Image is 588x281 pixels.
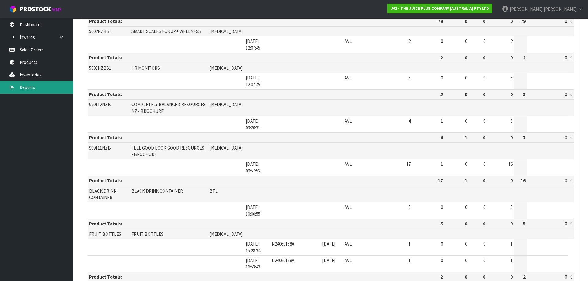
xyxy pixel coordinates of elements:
strong: 4 [440,135,443,140]
strong: 0 [483,274,485,280]
strong: 0 [483,55,485,61]
span: 2 [511,38,513,44]
strong: 0 [483,18,485,24]
span: 0 [570,91,572,97]
strong: J02 - THE JUICE PLUS COMPANY [AUSTRALIA] PTY LTD [391,6,489,11]
span: 0 [565,178,567,183]
span: N24060158A [272,257,294,263]
span: AVL [345,118,352,124]
span: 999111NZB [89,145,111,151]
span: [DATE] 15:28:34 [246,241,260,253]
strong: 0 [510,55,513,61]
span: AVL [345,75,352,81]
span: 0 [465,257,467,263]
span: 990112NZB [89,102,111,107]
strong: 0 [510,18,513,24]
span: [DATE] [322,241,335,247]
span: [MEDICAL_DATA] [209,65,243,71]
span: 0 [465,38,467,44]
strong: 1 [465,178,467,183]
span: 1 [511,257,513,263]
span: 0 [565,221,567,227]
span: 0 [483,241,485,247]
strong: 0 [465,274,467,280]
strong: 16 [521,178,526,183]
span: 0 [570,135,572,140]
strong: 0 [510,178,513,183]
span: 0 [441,204,443,210]
span: 0 [465,204,467,210]
span: 0 [483,38,485,44]
span: 1 [409,257,411,263]
strong: 2 [523,274,526,280]
strong: 2 [440,55,443,61]
strong: Product Totals: [89,91,122,97]
span: AVL [345,161,352,167]
span: [MEDICAL_DATA] [209,28,243,34]
span: 0 [441,38,443,44]
span: 1 [441,161,443,167]
span: 5 [409,204,411,210]
strong: 2 [523,55,526,61]
span: 0 [565,55,567,61]
span: 0 [483,161,485,167]
strong: 2 [440,274,443,280]
span: 5003NZBS1 [89,65,111,71]
strong: 0 [465,55,467,61]
span: 4 [409,118,411,124]
span: AVL [345,38,352,44]
span: [DATE] 10:00:55 [246,204,260,216]
span: 1 [409,241,411,247]
span: 5002NZBS1 [89,28,111,34]
span: 0 [465,118,467,124]
span: [DATE] 09:57:52 [246,161,260,173]
span: AVL [345,204,352,210]
span: 0 [565,274,567,280]
span: 0 [483,257,485,263]
span: BLACK DRINK CONTAINER [131,188,183,194]
span: 3 [511,118,513,124]
span: FRUIT BOTTLES [89,231,121,237]
span: 0 [465,161,467,167]
span: 0 [565,135,567,140]
strong: 5 [440,91,443,97]
span: FEEL GOOD LOOK GOOD RESOURCES - BROCHURE [131,145,204,157]
span: 2 [409,38,411,44]
span: 0 [441,75,443,81]
span: 0 [570,178,572,183]
span: [DATE] 09:20:31 [246,118,260,130]
span: 1 [511,241,513,247]
strong: 0 [483,91,485,97]
span: 5 [511,75,513,81]
strong: 0 [510,91,513,97]
span: 0 [465,241,467,247]
span: 5 [511,204,513,210]
strong: 0 [465,18,467,24]
strong: 5 [523,221,526,227]
span: 0 [483,204,485,210]
span: [DATE] [322,257,335,263]
span: [DATE] 12:07:45 [246,75,260,87]
span: [PERSON_NAME] [544,6,577,12]
strong: 17 [438,178,443,183]
strong: 5 [440,221,443,227]
span: 0 [570,274,572,280]
span: 0 [570,55,572,61]
span: [MEDICAL_DATA] [209,145,243,151]
span: [PERSON_NAME] [510,6,543,12]
strong: 0 [483,221,485,227]
span: N24060158A [272,241,294,247]
span: 0 [570,221,572,227]
span: COMPLETELY BALANCED RESOURCES NZ - BROCHURE [131,102,205,114]
span: 0 [441,241,443,247]
span: 0 [565,18,567,24]
span: 1 [441,118,443,124]
strong: 3 [523,135,526,140]
span: [MEDICAL_DATA] [209,231,243,237]
strong: 79 [521,18,526,24]
span: 0 [483,118,485,124]
strong: Product Totals: [89,55,122,61]
strong: 0 [465,221,467,227]
span: 0 [570,18,572,24]
span: 0 [565,91,567,97]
